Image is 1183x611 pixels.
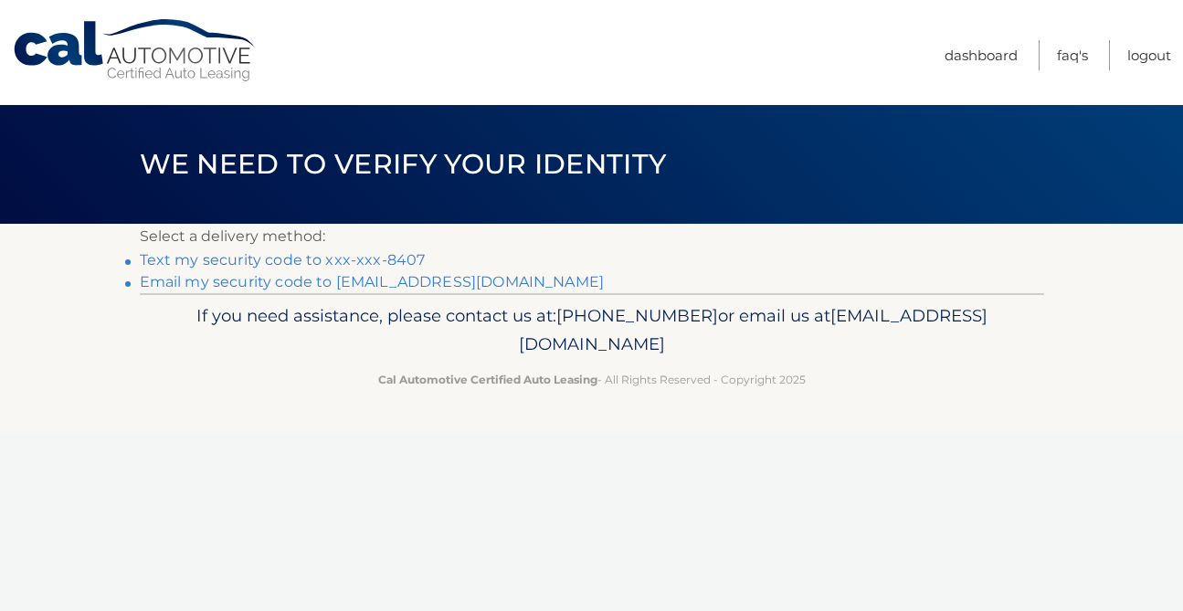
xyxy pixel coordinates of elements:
a: Text my security code to xxx-xxx-8407 [140,251,426,269]
a: Email my security code to [EMAIL_ADDRESS][DOMAIN_NAME] [140,273,605,290]
a: FAQ's [1057,40,1088,70]
a: Cal Automotive [12,18,259,83]
p: Select a delivery method: [140,224,1044,249]
p: If you need assistance, please contact us at: or email us at [152,301,1032,360]
strong: Cal Automotive Certified Auto Leasing [378,373,597,386]
span: We need to verify your identity [140,147,667,181]
span: [PHONE_NUMBER] [556,305,718,326]
a: Logout [1127,40,1171,70]
p: - All Rights Reserved - Copyright 2025 [152,370,1032,389]
a: Dashboard [945,40,1018,70]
